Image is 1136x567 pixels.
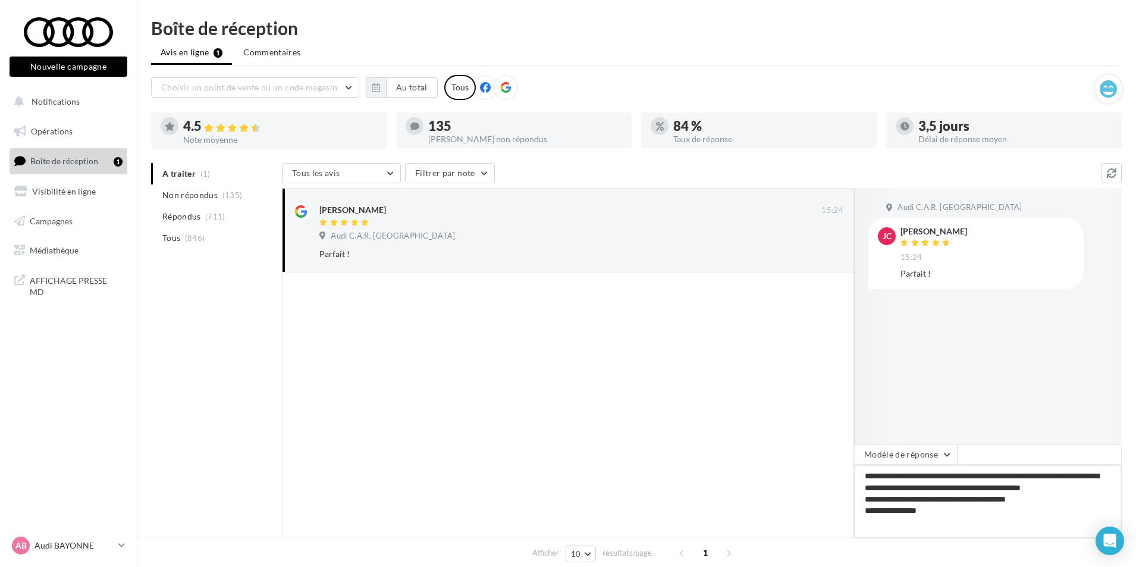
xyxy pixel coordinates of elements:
[532,547,559,559] span: Afficher
[428,135,622,143] div: [PERSON_NAME] non répondus
[183,136,377,144] div: Note moyenne
[31,126,73,136] span: Opérations
[854,444,958,465] button: Modèle de réponse
[7,119,130,144] a: Opérations
[366,77,438,98] button: Au total
[900,227,967,236] div: [PERSON_NAME]
[10,57,127,77] button: Nouvelle campagne
[673,120,867,133] div: 84 %
[185,233,205,243] span: (846)
[319,248,766,260] div: Parfait !
[114,157,123,167] div: 1
[292,168,340,178] span: Tous les avis
[673,135,867,143] div: Taux de réponse
[7,209,130,234] a: Campagnes
[162,211,201,223] span: Répondus
[7,238,130,263] a: Médiathèque
[571,549,581,559] span: 10
[30,215,73,225] span: Campagnes
[162,189,218,201] span: Non répondus
[331,231,455,242] span: Audi C.A.R. [GEOGRAPHIC_DATA]
[30,156,98,166] span: Boîte de réception
[151,19,1122,37] div: Boîte de réception
[205,212,225,221] span: (711)
[696,543,715,562] span: 1
[7,89,125,114] button: Notifications
[602,547,652,559] span: résultats/page
[405,163,495,183] button: Filtrer par note
[32,186,96,196] span: Visibilité en ligne
[243,46,300,58] span: Commentaires
[162,232,180,244] span: Tous
[428,120,622,133] div: 135
[897,202,1022,213] span: Audi C.A.R. [GEOGRAPHIC_DATA]
[821,205,843,216] span: 15:24
[444,75,476,100] div: Tous
[1096,527,1124,555] div: Open Intercom Messenger
[918,120,1112,133] div: 3,5 jours
[900,252,922,263] span: 15:24
[30,245,79,255] span: Médiathèque
[918,135,1112,143] div: Délai de réponse moyen
[566,546,596,562] button: 10
[319,204,386,216] div: [PERSON_NAME]
[15,540,27,552] span: AB
[282,163,401,183] button: Tous les avis
[32,96,80,106] span: Notifications
[7,148,130,174] a: Boîte de réception1
[183,120,377,133] div: 4.5
[386,77,438,98] button: Au total
[10,534,127,557] a: AB Audi BAYONNE
[30,272,123,298] span: AFFICHAGE PRESSE MD
[900,268,1074,280] div: Parfait !
[151,77,359,98] button: Choisir un point de vente ou un code magasin
[7,268,130,303] a: AFFICHAGE PRESSE MD
[161,82,337,92] span: Choisir un point de vente ou un code magasin
[34,540,114,552] p: Audi BAYONNE
[7,179,130,204] a: Visibilité en ligne
[222,190,243,200] span: (135)
[883,230,892,242] span: JC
